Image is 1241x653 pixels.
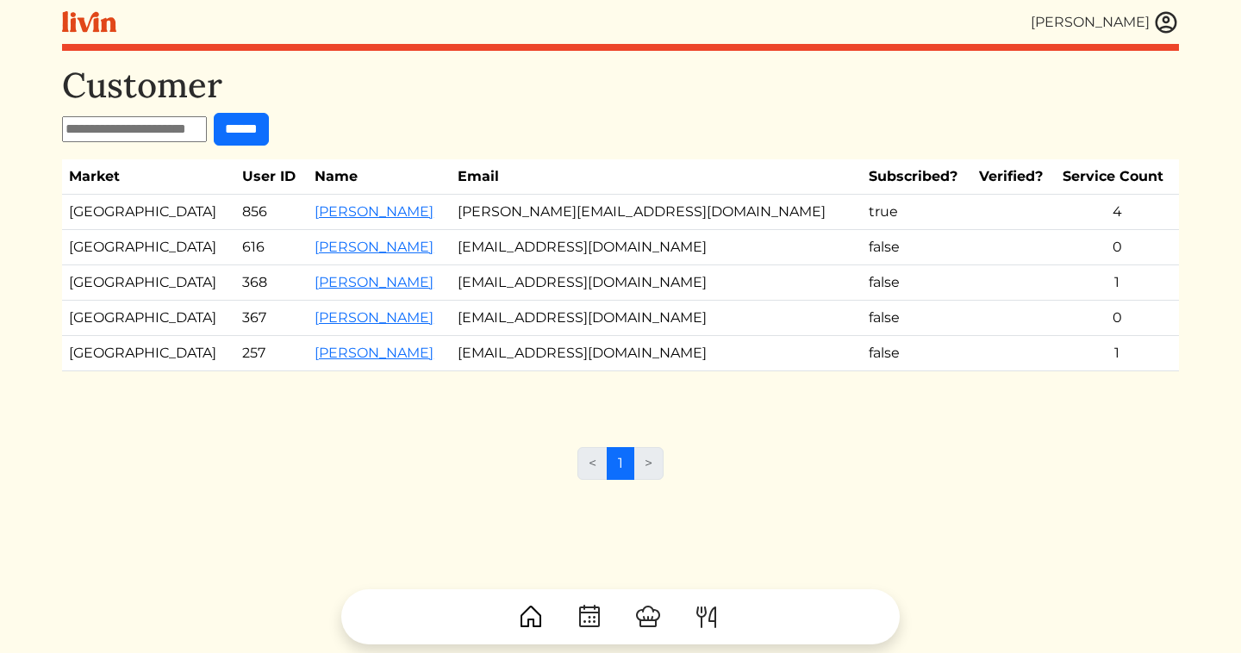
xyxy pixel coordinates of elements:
[517,603,545,631] img: House-9bf13187bcbb5817f509fe5e7408150f90897510c4275e13d0d5fca38e0b5951.svg
[315,239,433,255] a: [PERSON_NAME]
[235,301,308,336] td: 367
[62,230,235,265] td: [GEOGRAPHIC_DATA]
[1056,336,1179,371] td: 1
[634,603,662,631] img: ChefHat-a374fb509e4f37eb0702ca99f5f64f3b6956810f32a249b33092029f8484b388.svg
[1031,12,1150,33] div: [PERSON_NAME]
[62,11,116,33] img: livin-logo-a0d97d1a881af30f6274990eb6222085a2533c92bbd1e4f22c21b4f0d0e3210c.svg
[308,159,451,195] th: Name
[1056,159,1179,195] th: Service Count
[1056,230,1179,265] td: 0
[862,301,972,336] td: false
[862,336,972,371] td: false
[451,301,862,336] td: [EMAIL_ADDRESS][DOMAIN_NAME]
[693,603,720,631] img: ForkKnife-55491504ffdb50bab0c1e09e7649658475375261d09fd45db06cec23bce548bf.svg
[451,230,862,265] td: [EMAIL_ADDRESS][DOMAIN_NAME]
[451,195,862,230] td: [PERSON_NAME][EMAIL_ADDRESS][DOMAIN_NAME]
[862,195,972,230] td: true
[1056,301,1179,336] td: 0
[451,336,862,371] td: [EMAIL_ADDRESS][DOMAIN_NAME]
[235,230,308,265] td: 616
[862,265,972,301] td: false
[451,159,862,195] th: Email
[235,195,308,230] td: 856
[1056,195,1179,230] td: 4
[1153,9,1179,35] img: user_account-e6e16d2ec92f44fc35f99ef0dc9cddf60790bfa021a6ecb1c896eb5d2907b31c.svg
[235,159,308,195] th: User ID
[576,603,603,631] img: CalendarDots-5bcf9d9080389f2a281d69619e1c85352834be518fbc73d9501aef674afc0d57.svg
[315,309,433,326] a: [PERSON_NAME]
[235,265,308,301] td: 368
[62,336,235,371] td: [GEOGRAPHIC_DATA]
[577,447,664,494] nav: Page
[972,159,1056,195] th: Verified?
[607,447,634,480] a: 1
[62,265,235,301] td: [GEOGRAPHIC_DATA]
[862,230,972,265] td: false
[62,65,1179,106] h1: Customer
[315,345,433,361] a: [PERSON_NAME]
[62,159,235,195] th: Market
[862,159,972,195] th: Subscribed?
[315,203,433,220] a: [PERSON_NAME]
[62,195,235,230] td: [GEOGRAPHIC_DATA]
[62,301,235,336] td: [GEOGRAPHIC_DATA]
[451,265,862,301] td: [EMAIL_ADDRESS][DOMAIN_NAME]
[1056,265,1179,301] td: 1
[315,274,433,290] a: [PERSON_NAME]
[235,336,308,371] td: 257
